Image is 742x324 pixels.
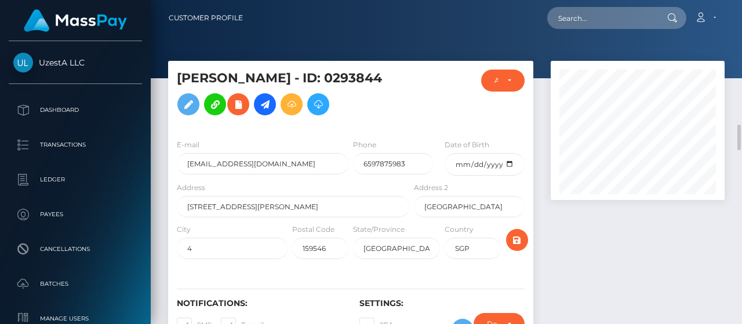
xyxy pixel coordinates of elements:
[481,70,525,92] button: ACTIVE
[13,136,137,154] p: Transactions
[177,70,403,121] h5: [PERSON_NAME] - ID: 0293844
[547,7,656,29] input: Search...
[359,298,525,308] h6: Settings:
[414,183,448,193] label: Address 2
[13,206,137,223] p: Payees
[13,53,33,72] img: UzestA LLC
[9,130,142,159] a: Transactions
[9,235,142,264] a: Cancellations
[13,275,137,293] p: Batches
[254,93,276,115] a: Initiate Payout
[353,140,376,150] label: Phone
[177,224,191,235] label: City
[445,224,474,235] label: Country
[9,57,142,68] span: UzestA LLC
[9,270,142,298] a: Batches
[177,140,199,150] label: E-mail
[9,96,142,125] a: Dashboard
[353,224,405,235] label: State/Province
[177,183,205,193] label: Address
[13,101,137,119] p: Dashboard
[24,9,127,32] img: MassPay Logo
[292,224,334,235] label: Postal Code
[177,298,342,308] h6: Notifications:
[494,76,498,85] div: ACTIVE
[445,140,489,150] label: Date of Birth
[13,241,137,258] p: Cancellations
[13,171,137,188] p: Ledger
[9,200,142,229] a: Payees
[9,165,142,194] a: Ledger
[169,6,243,30] a: Customer Profile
